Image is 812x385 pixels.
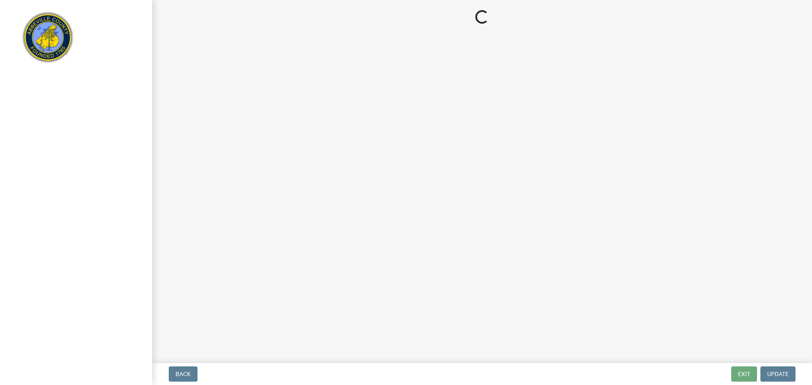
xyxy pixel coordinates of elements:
[760,366,796,382] button: Update
[176,371,191,377] span: Back
[767,371,789,377] span: Update
[17,9,79,71] img: Abbeville County, South Carolina
[731,366,757,382] button: Exit
[169,366,198,382] button: Back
